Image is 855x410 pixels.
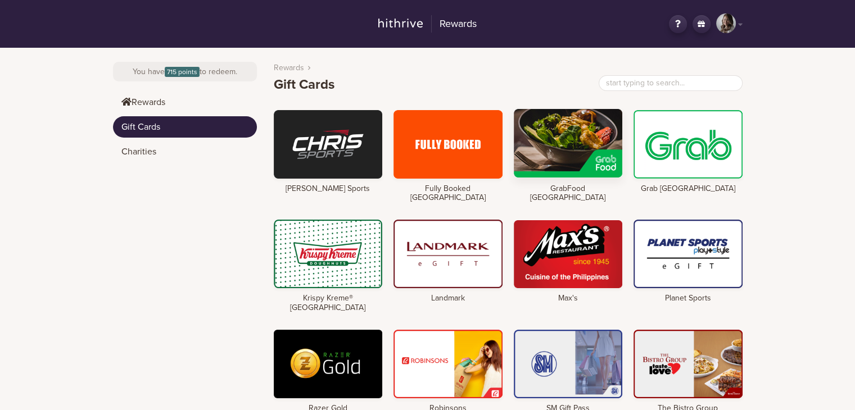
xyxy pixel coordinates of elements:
a: Rewards [372,13,484,35]
img: hithrive-logo.9746416d.svg [378,19,423,28]
h1: Gift Cards [274,77,334,93]
span: Help [25,8,48,18]
h4: Krispy Kreme® [GEOGRAPHIC_DATA] [274,294,383,313]
input: start typing to search... [599,75,743,91]
h4: Grab [GEOGRAPHIC_DATA] [634,184,743,194]
a: Fully Booked [GEOGRAPHIC_DATA] [393,110,503,203]
a: Rewards [274,62,304,74]
span: 715 points [165,67,200,77]
div: You have to redeem. [113,62,257,81]
a: Charities [113,141,257,162]
h4: GrabFood [GEOGRAPHIC_DATA] [514,184,623,203]
a: Rewards [113,92,257,113]
h4: Fully Booked [GEOGRAPHIC_DATA] [393,184,503,203]
a: GrabFood [GEOGRAPHIC_DATA] [514,110,623,203]
a: Gift Cards [113,116,257,138]
a: Grab [GEOGRAPHIC_DATA] [634,110,743,194]
h4: Max's [514,294,623,303]
a: [PERSON_NAME] Sports [274,110,383,194]
a: Landmark [393,220,503,303]
a: Krispy Kreme® [GEOGRAPHIC_DATA] [274,220,383,312]
a: Max's [514,220,623,303]
h4: [PERSON_NAME] Sports [274,184,383,194]
h4: Landmark [393,294,503,303]
h2: Rewards [431,15,477,33]
a: Planet Sports [634,220,743,303]
h4: Planet Sports [634,294,743,303]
